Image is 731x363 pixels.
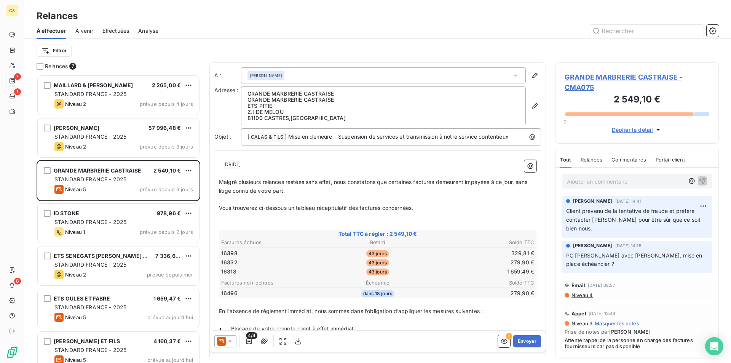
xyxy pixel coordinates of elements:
span: 1 [14,88,21,95]
span: 7 336,63 € [155,253,184,259]
span: CALAS & FILS [250,133,284,142]
span: Niveau 5 [65,314,86,320]
div: Open Intercom Messenger [705,337,723,355]
span: • Blocage de votre compte client à effet immédiat ; [219,325,357,332]
span: prévue depuis 2 jours [140,229,193,235]
span: STANDARD FRANCE - 2025 [54,133,126,140]
span: STANDARD FRANCE - 2025 [54,347,126,353]
td: 279,90 € [431,289,535,297]
span: PC [PERSON_NAME] avec [PERSON_NAME], mise en place échéancier ? [566,252,704,267]
th: Factures échues [221,238,325,246]
span: ETS OULES ET FABRE [54,295,110,302]
span: prévue depuis 3 jours [140,186,193,192]
span: Client prévenu de la tentative de fraude et préfère contacter [PERSON_NAME] pour être sûr que ce ... [566,208,702,232]
span: Appel [571,310,586,317]
span: Déplier le détail [612,126,653,134]
span: prévue aujourd’hui [147,357,193,363]
span: 16332 [221,259,238,266]
span: 1 659,47 € [153,295,181,302]
h3: 2 549,10 € [565,93,709,108]
th: Factures non-échues [221,279,325,287]
span: Relances [45,62,68,70]
span: Portail client [656,157,685,163]
img: Logo LeanPay [6,346,18,358]
span: Niveau 3 [571,320,592,326]
div: grid [37,75,200,363]
span: [ [247,133,249,140]
span: 2 265,00 € [152,82,181,88]
span: [DATE] 08:57 [588,283,615,288]
span: 4 160,37 € [153,338,181,344]
span: [PERSON_NAME] ET FILS [54,338,120,344]
span: ] Mise en demeure – Suspension de services et transmission à notre service contentieux [285,133,509,140]
span: 16398 [221,249,238,257]
input: Rechercher [589,25,704,37]
span: [PERSON_NAME] [250,73,282,78]
span: 16318 [221,268,236,275]
span: [PERSON_NAME] [54,125,99,131]
p: 81100 CASTRES , [GEOGRAPHIC_DATA] [247,115,519,121]
span: prévue depuis 3 jours [140,144,193,150]
span: 8 [14,278,21,285]
span: Niveau 2 [65,144,86,150]
span: Relances [581,157,602,163]
span: Effectuées [102,27,129,35]
span: GRANDE MARBRERIE CASTRAISE - CMA075 [565,72,709,93]
span: En l'absence de règlement immédiat, nous sommes dans l’obligation d’appliquer les mesures suivant... [219,308,483,314]
p: GRANDE MARBRERIE CASTRAISE [247,91,519,97]
button: Envoyer [513,335,541,347]
span: STANDARD FRANCE - 2025 [54,261,126,268]
span: STANDARD FRANCE - 2025 [54,176,126,182]
span: 43 jours [366,269,389,275]
p: GRANDE MARBRERIE CASTRAISE [247,97,519,103]
span: Attente rappel de la personne en charge des factures fournisseurs car pas disponible [565,337,709,349]
span: [DATE] 13:43 [589,311,616,316]
button: Déplier le détail [610,125,665,134]
span: STANDARD FRANCE - 2025 [54,304,126,310]
span: Commentaires [611,157,646,163]
th: Retard [326,238,429,246]
span: À venir [75,27,93,35]
td: 329,81 € [431,249,535,257]
span: 7 [14,73,21,80]
span: ETS SENEGATS [PERSON_NAME] ET FILS [54,253,162,259]
div: C& [6,5,18,17]
th: Solde TTC [431,238,535,246]
td: 16496 [221,289,325,297]
span: 978,96 € [157,210,181,216]
span: GRANDE MARBRERIE CASTRAISE [54,167,141,174]
span: Niveau 5 [65,357,86,363]
span: Niveau 2 [65,272,86,278]
span: 7 [69,63,76,70]
span: , [239,161,241,167]
span: Malgré plusieurs relances restées sans effet, nous constatons que certaines factures demeurent im... [219,179,529,194]
span: 4/4 [246,332,257,339]
td: 279,90 € [431,258,535,267]
p: ETS PITIE [247,103,519,109]
span: prévue aujourd’hui [147,314,193,320]
span: prévue depuis 4 jours [140,101,193,107]
span: À effectuer [37,27,66,35]
span: 0 [563,118,567,125]
p: Z.I DE MELOU [247,109,519,115]
span: ID STONE [54,210,79,216]
span: prévue depuis hier [147,272,193,278]
span: DRIDI [224,160,239,169]
th: Échéance [326,279,429,287]
span: dans 18 jours [361,290,394,297]
span: Vous trouverez ci-dessous un tableau récapitulatif des factures concernées. [219,205,413,211]
span: Adresse : [214,87,238,93]
span: Niveau 2 [65,101,86,107]
span: Niveau 4 [571,292,593,298]
span: 2 549,10 € [153,167,181,174]
span: Masquer les notes [595,320,639,326]
span: [PERSON_NAME] [609,329,651,335]
span: Niveau 5 [65,186,86,192]
h3: Relances [37,9,78,23]
span: Prise de notes par [565,329,709,335]
span: Email [571,282,586,288]
span: 57 996,48 € [148,125,181,131]
span: Analyse [138,27,158,35]
span: Total TTC à régler : 2 549,10 € [220,230,535,238]
span: Niveau 1 [65,229,85,235]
